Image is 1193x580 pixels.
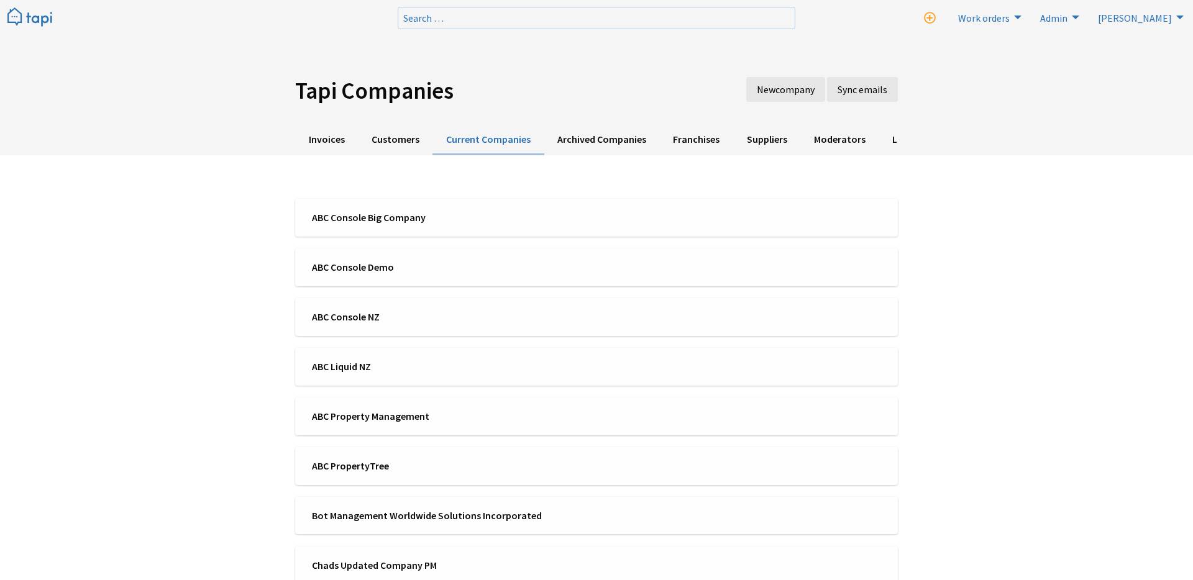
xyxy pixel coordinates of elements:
[924,12,936,24] i: New work order
[1040,12,1067,24] span: Admin
[295,248,898,286] a: ABC Console Demo
[733,125,800,155] a: Suppliers
[295,397,898,435] a: ABC Property Management
[312,509,588,522] span: Bot Management Worldwide Solutions Incorporated
[800,125,879,155] a: Moderators
[1098,12,1172,24] span: [PERSON_NAME]
[7,7,52,28] img: Tapi logo
[358,125,432,155] a: Customers
[958,12,1010,24] span: Work orders
[660,125,733,155] a: Franchises
[827,77,898,102] a: Sync emails
[879,125,953,155] a: Lost Issues
[295,497,898,535] a: Bot Management Worldwide Solutions Incorporated
[295,348,898,386] a: ABC Liquid NZ
[312,211,588,224] span: ABC Console Big Company
[312,558,588,572] span: Chads Updated Company PM
[775,83,815,96] span: company
[432,125,544,155] a: Current Companies
[312,260,588,274] span: ABC Console Demo
[312,459,588,473] span: ABC PropertyTree
[403,12,444,24] span: Search …
[544,125,660,155] a: Archived Companies
[951,7,1025,27] a: Work orders
[312,360,588,373] span: ABC Liquid NZ
[295,298,898,336] a: ABC Console NZ
[312,409,588,423] span: ABC Property Management
[746,77,825,102] a: New
[1090,7,1187,27] a: [PERSON_NAME]
[295,125,358,155] a: Invoices
[312,310,588,324] span: ABC Console NZ
[1033,7,1082,27] a: Admin
[295,77,649,105] h1: Tapi Companies
[1090,7,1187,27] li: Rebekah
[295,199,898,237] a: ABC Console Big Company
[295,447,898,485] a: ABC PropertyTree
